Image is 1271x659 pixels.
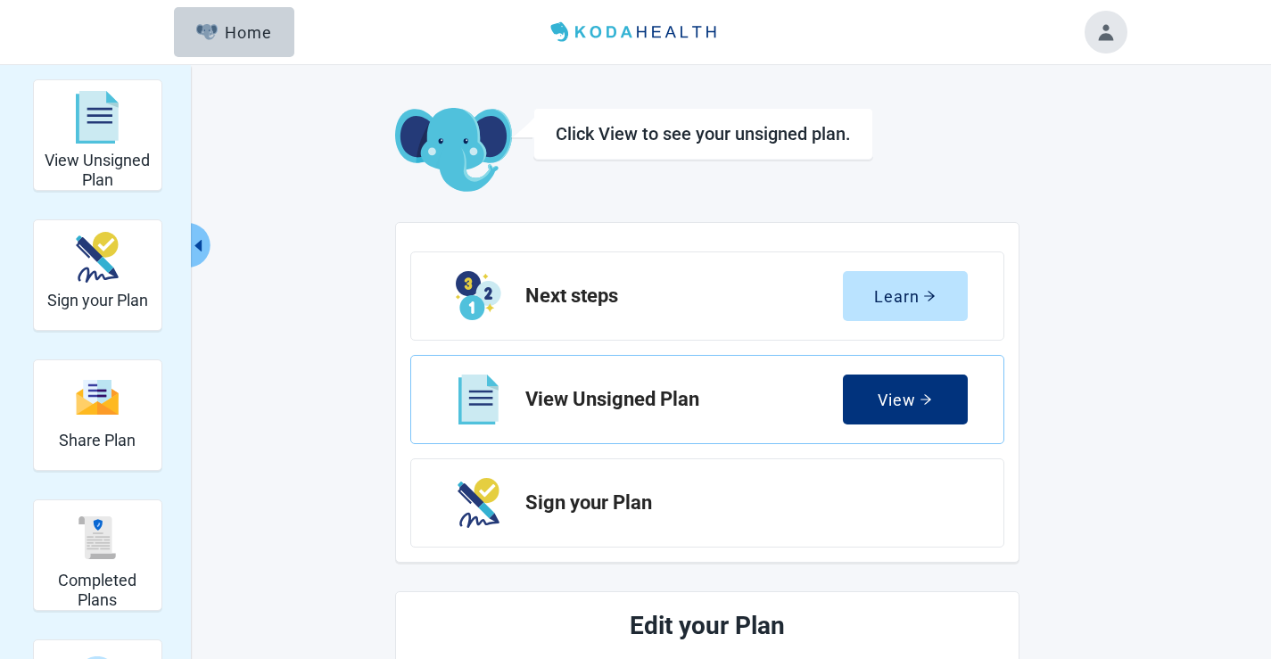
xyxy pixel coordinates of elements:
img: Completed Plans [76,516,119,559]
h1: Edit your Plan [477,606,937,646]
img: Sign your Plan [76,232,119,283]
div: Sign your Plan [33,219,162,331]
h2: View Unsigned Plan [525,389,843,410]
div: Learn [874,287,936,305]
h2: Next steps [525,285,843,307]
div: View [878,391,932,408]
h2: Share Plan [59,431,136,450]
img: Koda Health [543,18,727,46]
div: View Unsigned Plan [33,79,162,191]
span: arrow-right [923,290,936,302]
button: Viewarrow-right [843,375,968,424]
button: Learnarrow-right [843,271,968,321]
h2: Completed Plans [41,571,154,609]
img: Elephant [196,24,219,40]
span: caret-left [190,237,207,254]
img: Step Icon [456,271,501,321]
h2: View Unsigned Plan [41,151,154,189]
div: Share Plan [33,359,162,471]
button: ElephantHome [174,7,294,57]
button: Collapse menu [188,223,210,268]
img: Share Plan [76,378,119,416]
div: Completed Plans [33,499,162,611]
img: Koda Elephant [395,108,512,194]
img: Step Icon [458,375,499,424]
button: Toggle account menu [1085,11,1127,54]
h2: Sign your Plan [47,291,148,310]
div: Click View to see your unsigned plan. [556,123,851,144]
h2: Sign your Plan [525,492,953,514]
img: View Unsigned Plan [76,91,119,144]
span: arrow-right [920,393,932,406]
img: Step Icon [458,478,499,528]
div: Home [196,23,273,41]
